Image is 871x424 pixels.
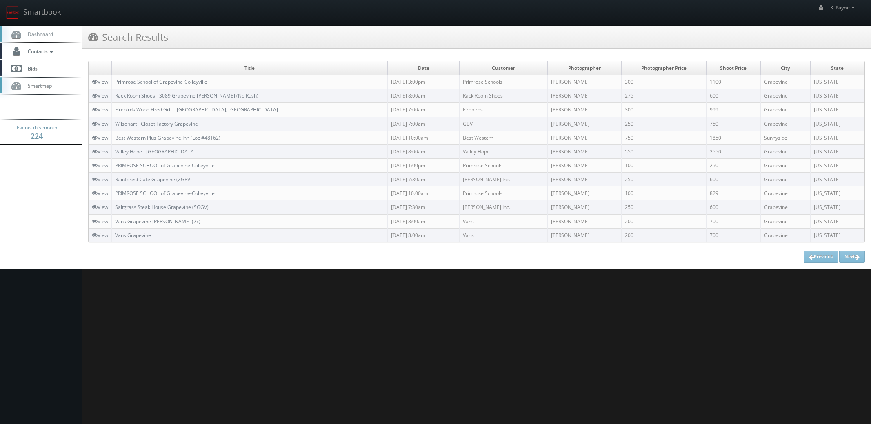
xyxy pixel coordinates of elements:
[92,148,108,155] a: View
[459,173,547,186] td: [PERSON_NAME] Inc.
[92,134,108,141] a: View
[115,218,200,225] a: Vans Grapevine [PERSON_NAME] (2x)
[706,214,760,228] td: 700
[388,214,460,228] td: [DATE] 8:00am
[761,103,811,117] td: Grapevine
[88,30,168,44] h3: Search Results
[548,158,621,172] td: [PERSON_NAME]
[92,218,108,225] a: View
[761,131,811,144] td: Sunnyside
[115,162,215,169] a: PRIMROSE SCHOOL of Grapevine-Colleyville
[761,214,811,228] td: Grapevine
[115,204,209,211] a: Saltgrass Steak House Grapevine (SGGV)
[6,6,19,19] img: smartbook-logo.png
[761,186,811,200] td: Grapevine
[31,131,43,141] strong: 224
[621,200,706,214] td: 250
[621,61,706,75] td: Photographer Price
[810,158,864,172] td: [US_STATE]
[388,117,460,131] td: [DATE] 7:00am
[706,186,760,200] td: 829
[459,117,547,131] td: GBV
[388,89,460,103] td: [DATE] 8:00am
[810,75,864,89] td: [US_STATE]
[115,176,192,183] a: Rainforest Cafe Grapevine (ZGPV)
[706,131,760,144] td: 1850
[761,200,811,214] td: Grapevine
[761,75,811,89] td: Grapevine
[388,103,460,117] td: [DATE] 7:00am
[706,200,760,214] td: 600
[115,148,196,155] a: Valley Hope - [GEOGRAPHIC_DATA]
[621,131,706,144] td: 750
[17,124,57,132] span: Events this month
[810,131,864,144] td: [US_STATE]
[388,228,460,242] td: [DATE] 8:00am
[388,75,460,89] td: [DATE] 3:00pm
[459,61,547,75] td: Customer
[459,89,547,103] td: Rack Room Shoes
[706,89,760,103] td: 600
[388,158,460,172] td: [DATE] 1:00pm
[706,228,760,242] td: 700
[24,82,52,89] span: Smartmap
[112,61,388,75] td: Title
[621,214,706,228] td: 200
[621,173,706,186] td: 250
[115,134,220,141] a: Best Western Plus Grapevine Inn (Loc #48162)
[548,173,621,186] td: [PERSON_NAME]
[548,117,621,131] td: [PERSON_NAME]
[92,92,108,99] a: View
[548,75,621,89] td: [PERSON_NAME]
[621,75,706,89] td: 300
[621,103,706,117] td: 300
[706,144,760,158] td: 2550
[810,117,864,131] td: [US_STATE]
[92,162,108,169] a: View
[761,117,811,131] td: Grapevine
[388,186,460,200] td: [DATE] 10:00am
[459,131,547,144] td: Best Western
[706,75,760,89] td: 1100
[548,200,621,214] td: [PERSON_NAME]
[92,78,108,85] a: View
[548,186,621,200] td: [PERSON_NAME]
[459,144,547,158] td: Valley Hope
[548,228,621,242] td: [PERSON_NAME]
[548,89,621,103] td: [PERSON_NAME]
[459,228,547,242] td: Vans
[810,103,864,117] td: [US_STATE]
[548,144,621,158] td: [PERSON_NAME]
[115,120,198,127] a: Wilsonart - Closet Factory Grapevine
[830,4,857,11] span: K_Payne
[706,117,760,131] td: 750
[459,103,547,117] td: Firebirds
[388,173,460,186] td: [DATE] 7:30am
[761,228,811,242] td: Grapevine
[388,200,460,214] td: [DATE] 7:30am
[621,144,706,158] td: 550
[810,144,864,158] td: [US_STATE]
[548,131,621,144] td: [PERSON_NAME]
[706,103,760,117] td: 999
[621,89,706,103] td: 275
[459,200,547,214] td: [PERSON_NAME] Inc.
[459,186,547,200] td: Primrose Schools
[621,186,706,200] td: 100
[459,75,547,89] td: Primrose Schools
[388,144,460,158] td: [DATE] 8:00am
[810,200,864,214] td: [US_STATE]
[548,103,621,117] td: [PERSON_NAME]
[115,190,215,197] a: PRIMROSE SCHOOL of Grapevine-Colleyville
[810,186,864,200] td: [US_STATE]
[810,61,864,75] td: State
[388,131,460,144] td: [DATE] 10:00am
[92,232,108,239] a: View
[706,158,760,172] td: 250
[706,173,760,186] td: 600
[810,228,864,242] td: [US_STATE]
[115,78,207,85] a: Primrose School of Grapevine-Colleyville
[24,48,55,55] span: Contacts
[761,144,811,158] td: Grapevine
[706,61,760,75] td: Shoot Price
